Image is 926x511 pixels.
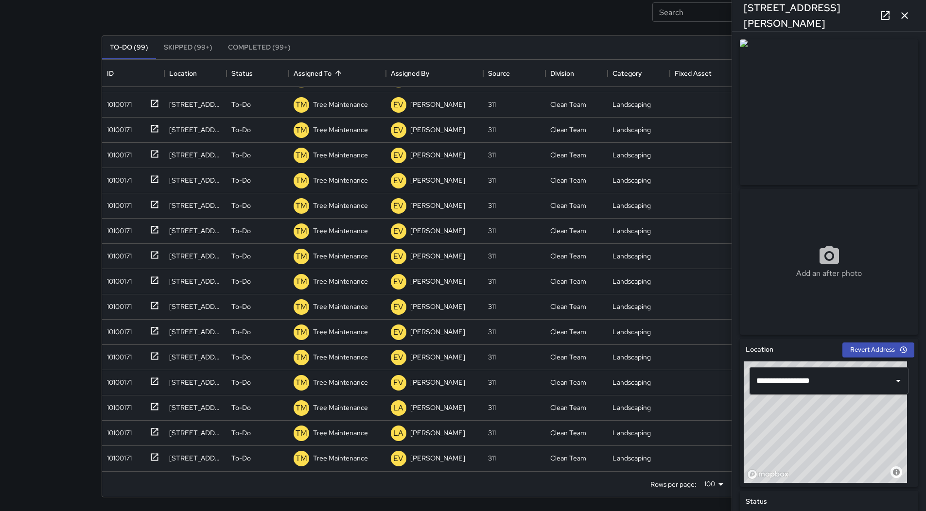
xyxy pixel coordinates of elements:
[612,251,651,261] div: Landscaping
[612,226,651,236] div: Landscaping
[169,100,222,109] div: 49 Van Ness Avenue
[313,352,368,362] p: Tree Maintenance
[164,60,227,87] div: Location
[296,427,307,439] p: TM
[103,298,132,311] div: 10100171
[393,326,403,338] p: EV
[313,302,368,311] p: Tree Maintenance
[488,100,496,109] div: 311
[313,453,368,463] p: Tree Maintenance
[550,60,574,87] div: Division
[220,36,298,59] button: Completed (99+)
[612,428,651,438] div: Landscaping
[612,276,651,286] div: Landscaping
[410,150,465,160] p: [PERSON_NAME]
[700,477,727,491] div: 100
[393,225,403,237] p: EV
[103,449,132,463] div: 10100171
[410,428,465,438] p: [PERSON_NAME]
[612,201,651,210] div: Landscaping
[550,302,586,311] div: Clean Team
[169,403,222,412] div: 1645 Market Street
[488,302,496,311] div: 311
[296,175,307,187] p: TM
[488,352,496,362] div: 311
[231,276,251,286] p: To-Do
[231,60,253,87] div: Status
[169,201,222,210] div: 1438 Market Street
[169,60,197,87] div: Location
[612,302,651,311] div: Landscaping
[488,428,496,438] div: 311
[103,247,132,261] div: 10100171
[488,327,496,337] div: 311
[231,327,251,337] p: To-Do
[550,352,586,362] div: Clean Team
[393,276,403,288] p: EV
[550,125,586,135] div: Clean Team
[393,352,403,363] p: EV
[169,175,222,185] div: 1450 Market Street
[488,226,496,236] div: 311
[169,125,222,135] div: 401 Van Ness Avenue
[103,348,132,362] div: 10100171
[545,60,608,87] div: Division
[169,377,222,387] div: 39 Rose Street
[675,60,712,87] div: Fixed Asset
[313,327,368,337] p: Tree Maintenance
[102,36,156,59] button: To-Do (99)
[313,276,368,286] p: Tree Maintenance
[313,428,368,438] p: Tree Maintenance
[169,150,222,160] div: 580 McAllister Street
[608,60,670,87] div: Category
[169,352,222,362] div: 39 Rose Street
[488,251,496,261] div: 311
[393,377,403,389] p: EV
[289,60,386,87] div: Assigned To
[612,403,651,412] div: Landscaping
[169,276,222,286] div: 131 Fell Street
[488,60,510,87] div: Source
[550,100,586,109] div: Clean Team
[410,302,465,311] p: [PERSON_NAME]
[313,150,368,160] p: Tree Maintenance
[410,453,465,463] p: [PERSON_NAME]
[550,428,586,438] div: Clean Team
[488,201,496,210] div: 311
[296,402,307,414] p: TM
[296,377,307,389] p: TM
[169,226,222,236] div: 170 Fell Street
[391,60,429,87] div: Assigned By
[231,251,251,261] p: To-Do
[296,200,307,212] p: TM
[296,453,307,464] p: TM
[231,125,251,135] p: To-Do
[231,302,251,311] p: To-Do
[612,60,642,87] div: Category
[488,125,496,135] div: 311
[107,60,114,87] div: ID
[231,100,251,109] p: To-Do
[550,327,586,337] div: Clean Team
[296,251,307,262] p: TM
[393,124,403,136] p: EV
[410,100,465,109] p: [PERSON_NAME]
[332,67,345,80] button: Sort
[393,150,403,161] p: EV
[410,276,465,286] p: [PERSON_NAME]
[386,60,483,87] div: Assigned By
[612,352,651,362] div: Landscaping
[103,273,132,286] div: 10100171
[103,171,132,185] div: 10100171
[650,479,697,489] p: Rows per page:
[612,175,651,185] div: Landscaping
[169,251,222,261] div: 170 Fell Street
[231,201,251,210] p: To-Do
[231,352,251,362] p: To-Do
[102,60,164,87] div: ID
[231,226,251,236] p: To-Do
[612,125,651,135] div: Landscaping
[296,352,307,363] p: TM
[393,200,403,212] p: EV
[670,60,732,87] div: Fixed Asset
